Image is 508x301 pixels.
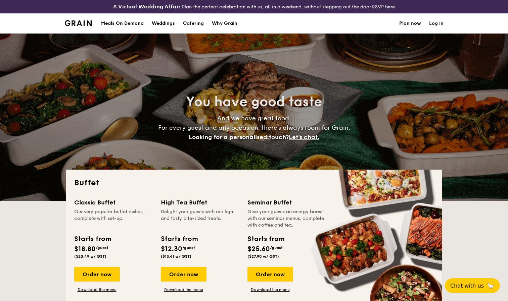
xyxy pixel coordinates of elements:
[85,3,423,11] div: Plan the perfect celebration with us, all in a weekend, without stepping out the door.
[247,198,326,207] div: Seminar Buffet
[161,254,191,259] span: ($13.41 w/ GST)
[74,287,120,292] a: Download the menu
[96,245,108,250] span: /guest
[74,267,120,282] div: Order now
[450,283,484,289] span: Chat with us
[247,267,293,282] div: Order now
[161,267,206,282] div: Order now
[487,282,495,290] span: 🦙
[399,13,421,34] a: Plan now
[270,245,283,250] span: /guest
[247,287,293,292] a: Download the menu
[372,4,395,10] a: RSVP here
[74,198,153,207] div: Classic Buffet
[152,13,175,34] div: Weddings
[74,245,96,253] span: $18.80
[74,234,111,244] div: Starts from
[101,13,144,34] div: Meals On Demand
[186,94,322,110] span: You have good taste
[74,208,153,229] div: Our very popular buffet dishes, complete with set-up.
[182,245,195,250] span: /guest
[208,13,241,34] a: Why Grain
[113,3,181,11] h4: A Virtual Wedding Affair
[183,13,204,34] h1: Catering
[429,13,444,34] a: Log in
[247,254,279,259] span: ($27.90 w/ GST)
[74,178,434,188] h2: Buffet
[247,208,326,229] div: Give your guests an energy boost with our seminar menus, complete with coffee and tea.
[445,278,500,293] button: Chat with us🦙
[179,13,208,34] a: Catering
[161,245,182,253] span: $12.30
[161,234,197,244] div: Starts from
[189,133,289,141] span: Looking for a personalised touch?
[65,20,92,26] a: Logotype
[161,208,239,229] div: Delight your guests with our light and tasty bite-sized treats.
[247,234,284,244] div: Starts from
[65,20,92,26] img: Grain
[161,198,239,207] div: High Tea Buffet
[247,245,270,253] span: $25.60
[161,287,206,292] a: Download the menu
[74,254,106,259] span: ($20.49 w/ GST)
[148,13,179,34] a: Weddings
[158,115,350,141] span: And we have great food. For every guest and any occasion, there’s always room for Grain.
[289,133,319,141] span: Let's chat.
[212,13,237,34] div: Why Grain
[97,13,148,34] a: Meals On Demand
